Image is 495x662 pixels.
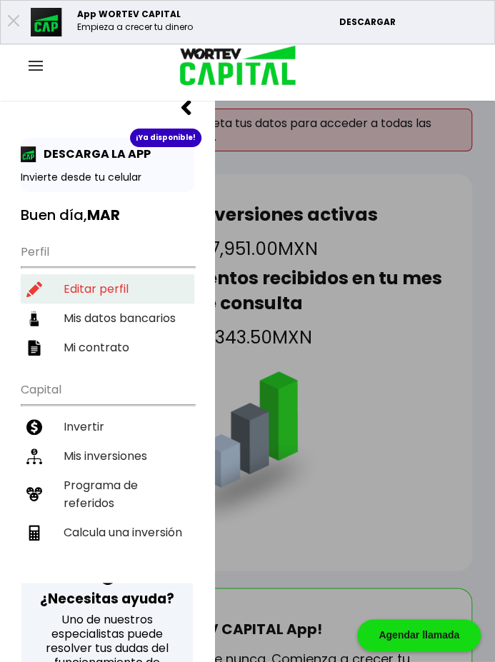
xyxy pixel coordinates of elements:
[21,146,36,162] img: app-icon
[21,304,194,333] a: Mis datos bancarios
[31,8,63,36] img: appicon
[29,61,43,71] img: hamburguer-menu2
[26,525,42,541] img: calculadora-icon.17d418c4.svg
[357,619,481,651] div: Agendar llamada
[21,471,194,518] a: Programa de referidos
[26,340,42,356] img: contrato-icon.f2db500c.svg
[40,588,174,609] h3: ¿Necesitas ayuda?
[165,44,301,90] img: logo_wortev_capital
[21,333,194,362] a: Mi contrato
[21,236,194,362] ul: Perfil
[87,205,120,225] b: MAR
[26,448,42,464] img: inversiones-icon.6695dc30.svg
[21,206,194,224] h3: Buen día,
[77,21,193,34] p: Empieza a crecer tu dinero
[77,8,193,21] p: App WORTEV CAPITAL
[21,441,194,471] a: Mis inversiones
[21,274,194,304] a: Editar perfil
[36,145,151,163] p: DESCARGA LA APP
[26,311,42,326] img: datos-icon.10cf9172.svg
[26,281,42,297] img: editar-icon.952d3147.svg
[26,419,42,435] img: invertir-icon.b3b967d7.svg
[339,16,487,29] p: DESCARGAR
[21,373,194,583] ul: Capital
[179,100,194,116] img: flecha-regreso
[130,129,201,147] div: ¡Ya disponible!
[21,412,194,441] a: Invertir
[26,486,42,502] img: recomiendanos-icon.9b8e9327.svg
[21,518,194,547] a: Calcula una inversión
[21,170,194,185] p: Invierte desde tu celular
